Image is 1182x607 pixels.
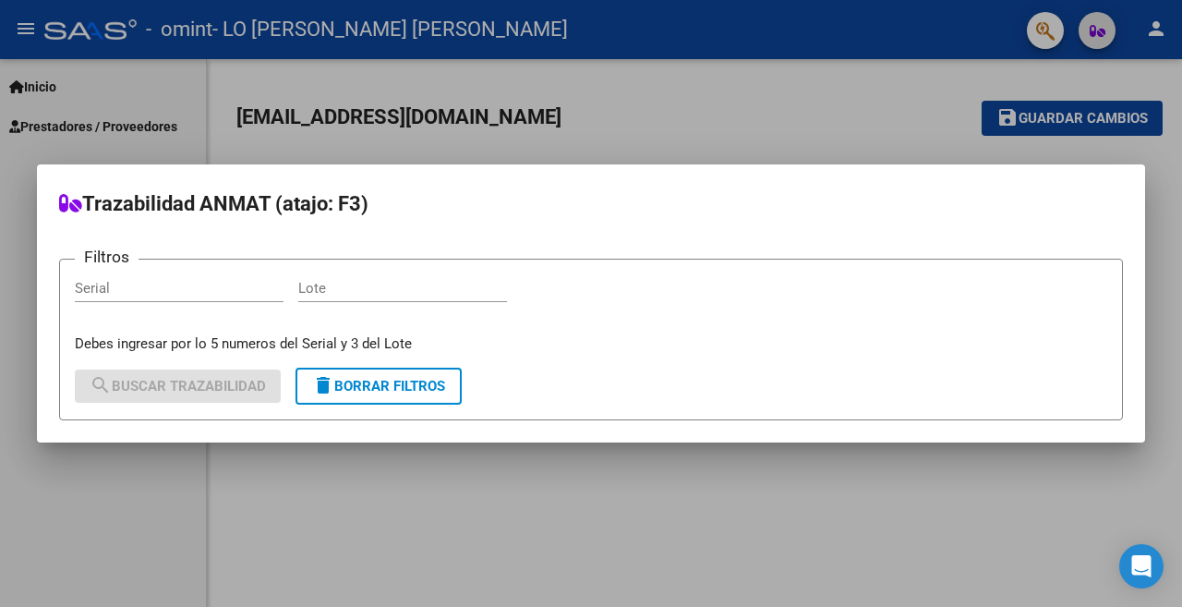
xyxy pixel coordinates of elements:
h2: Trazabilidad ANMAT (atajo: F3) [59,187,1123,222]
p: Debes ingresar por lo 5 numeros del Serial y 3 del Lote [75,334,1107,355]
div: Open Intercom Messenger [1119,544,1164,589]
mat-icon: search [90,374,112,396]
button: Buscar Trazabilidad [75,370,281,403]
button: Borrar Filtros [295,368,462,405]
span: Borrar Filtros [312,378,445,395]
h3: Filtros [75,245,139,269]
mat-icon: delete [312,374,334,396]
span: Buscar Trazabilidad [90,378,266,395]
